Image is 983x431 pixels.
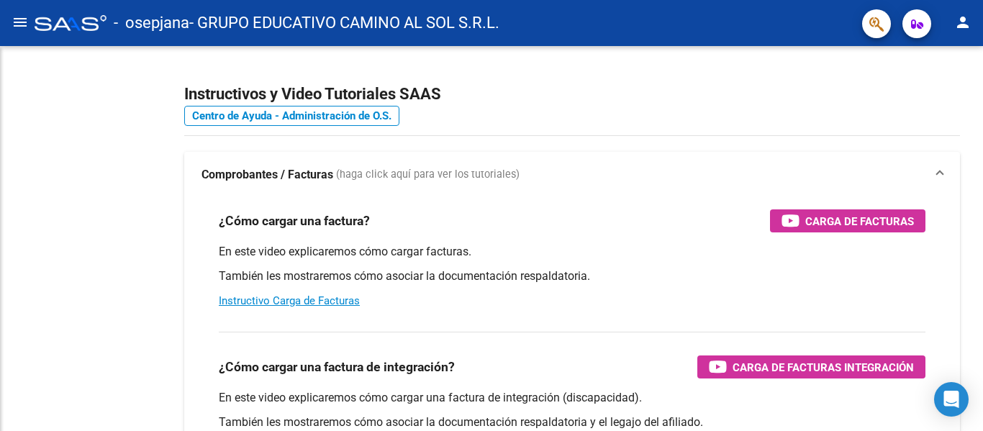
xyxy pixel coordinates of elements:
a: Centro de Ayuda - Administración de O.S. [184,106,399,126]
p: En este video explicaremos cómo cargar facturas. [219,244,925,260]
span: Carga de Facturas [805,212,914,230]
mat-icon: person [954,14,971,31]
span: (haga click aquí para ver los tutoriales) [336,167,520,183]
button: Carga de Facturas [770,209,925,232]
h3: ¿Cómo cargar una factura de integración? [219,357,455,377]
p: En este video explicaremos cómo cargar una factura de integración (discapacidad). [219,390,925,406]
span: - GRUPO EDUCATIVO CAMINO AL SOL S.R.L. [189,7,499,39]
p: También les mostraremos cómo asociar la documentación respaldatoria. [219,268,925,284]
strong: Comprobantes / Facturas [201,167,333,183]
div: Open Intercom Messenger [934,382,969,417]
p: También les mostraremos cómo asociar la documentación respaldatoria y el legajo del afiliado. [219,414,925,430]
span: - osepjana [114,7,189,39]
h3: ¿Cómo cargar una factura? [219,211,370,231]
a: Instructivo Carga de Facturas [219,294,360,307]
button: Carga de Facturas Integración [697,355,925,378]
mat-icon: menu [12,14,29,31]
h2: Instructivos y Video Tutoriales SAAS [184,81,960,108]
span: Carga de Facturas Integración [733,358,914,376]
mat-expansion-panel-header: Comprobantes / Facturas (haga click aquí para ver los tutoriales) [184,152,960,198]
